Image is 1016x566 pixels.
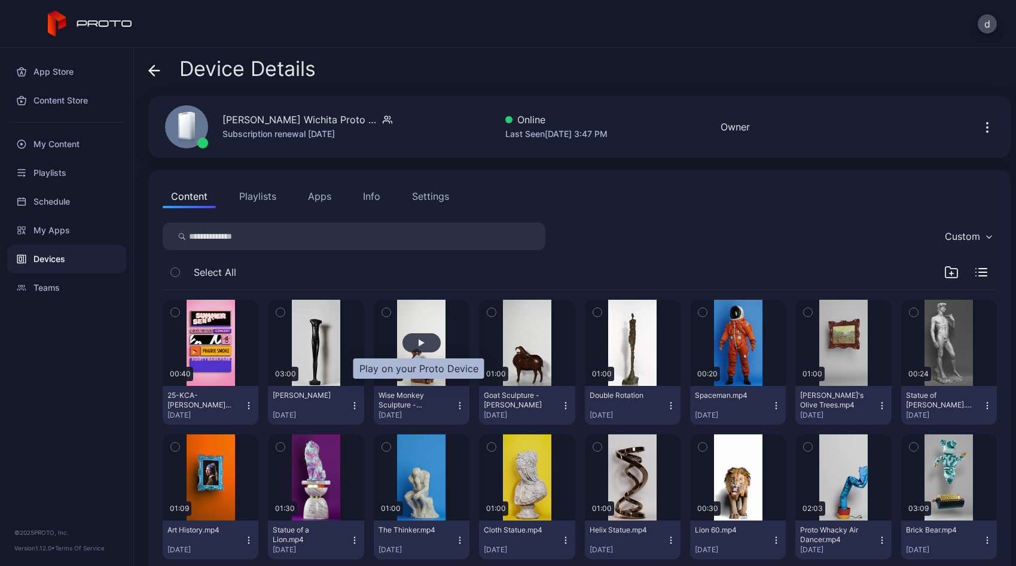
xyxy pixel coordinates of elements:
span: Version 1.12.0 • [14,544,55,552]
a: Devices [7,245,126,273]
div: [DATE] [484,410,560,420]
div: [DATE] [590,545,666,555]
div: 25-KCA-Koch-concert-Video Proto-FA-393800(1).mp4 [167,391,233,410]
div: Cloth Statue.mp4 [484,525,550,535]
span: Device Details [179,57,316,80]
div: Statue of David.mp4 [906,391,972,410]
div: [DATE] [167,545,244,555]
div: [DATE] [379,410,455,420]
button: Art History.mp4[DATE] [163,521,258,559]
div: Owner [721,120,750,134]
div: [DATE] [484,545,560,555]
a: My Apps [7,216,126,245]
div: Proto Whacky Air Dancer.mp4 [800,525,866,544]
div: Subscription renewal [DATE] [222,127,392,141]
div: [DATE] [167,410,244,420]
div: [DATE] [800,545,877,555]
div: [PERSON_NAME] Wichita Proto Luma [222,112,378,127]
div: [DATE] [800,410,877,420]
button: Wise Monkey Sculpture - [PERSON_NAME][DATE] [374,386,469,425]
div: Last Seen [DATE] 3:47 PM [505,127,608,141]
button: Statue of [PERSON_NAME].mp4[DATE] [901,386,997,425]
a: Playlists [7,159,126,187]
span: Select All [194,265,236,279]
div: Helix Statue.mp4 [590,525,655,535]
div: Statue of a Lion.mp4 [273,525,338,544]
a: Terms Of Service [55,544,105,552]
div: Christies Giacometti [273,391,338,400]
div: The Thinker.mp4 [379,525,444,535]
button: Apps [300,184,340,208]
button: Brick Bear.mp4[DATE] [901,521,997,559]
button: Settings [404,184,457,208]
div: Spaceman.mp4 [695,391,761,400]
button: The Thinker.mp4[DATE] [374,521,469,559]
button: Statue of a Lion.mp4[DATE] [268,521,364,559]
div: [DATE] [590,410,666,420]
button: Playlists [231,184,285,208]
div: [DATE] [273,545,349,555]
button: Helix Statue.mp4[DATE] [585,521,681,559]
div: [DATE] [906,410,983,420]
div: Art History.mp4 [167,525,233,535]
button: Lion 60.mp4[DATE] [690,521,786,559]
a: Content Store [7,86,126,115]
div: [DATE] [695,410,771,420]
div: Double Rotation [590,391,655,400]
button: [PERSON_NAME][DATE] [268,386,364,425]
div: Brick Bear.mp4 [906,525,972,535]
button: 25-KCA-[PERSON_NAME]-concert-Video Proto-FA-393800(1).mp4[DATE] [163,386,258,425]
button: Spaceman.mp4[DATE] [690,386,786,425]
div: Van Gogh's Olive Trees.mp4 [800,391,866,410]
button: Cloth Statue.mp4[DATE] [479,521,575,559]
button: Content [163,184,216,208]
a: App Store [7,57,126,86]
div: Online [505,112,608,127]
div: Wise Monkey Sculpture - Francois-Xavier Lalanne [379,391,444,410]
button: [PERSON_NAME]'s Olive Trees.mp4[DATE] [795,386,891,425]
a: Schedule [7,187,126,216]
button: Goat Sculpture - [PERSON_NAME][DATE] [479,386,575,425]
div: Play on your Proto Device [353,358,484,379]
button: d [978,14,997,34]
div: © 2025 PROTO, Inc. [14,528,119,537]
div: [DATE] [273,410,349,420]
div: [DATE] [695,545,771,555]
button: Info [355,184,389,208]
a: My Content [7,130,126,159]
div: Goat Sculpture - Francois-Xavier Lalanne [484,391,550,410]
div: Custom [945,230,980,242]
button: Double Rotation[DATE] [585,386,681,425]
div: Lion 60.mp4 [695,525,761,535]
div: [DATE] [379,545,455,555]
button: Proto Whacky Air Dancer.mp4[DATE] [795,521,891,559]
div: [DATE] [906,545,983,555]
button: Custom [939,223,997,250]
a: Teams [7,273,126,302]
div: Info [363,189,380,203]
div: Settings [412,189,449,203]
